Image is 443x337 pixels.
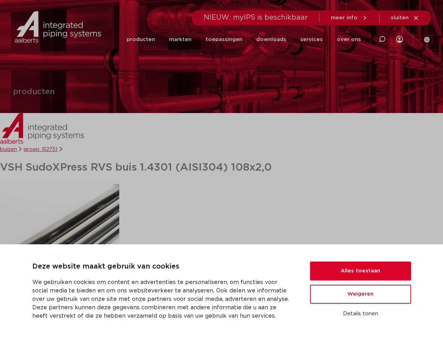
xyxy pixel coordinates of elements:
[396,32,403,47] div: my IPS
[169,26,192,53] a: markten
[127,26,155,53] a: producten
[331,15,357,20] span: meer info
[310,308,411,320] button: Details tonen
[331,15,368,21] a: meer info
[391,15,419,21] a: sluiten
[310,262,411,280] button: Alles toestaan
[206,26,242,53] a: toepassingen
[24,147,58,152] a: groep: R2751
[32,278,293,320] p: We gebruiken cookies om content en advertenties te personaliseren, om functies voor social media ...
[32,261,293,272] p: Deze website maakt gebruik van cookies
[127,26,361,53] nav: Menu
[337,26,361,53] a: over ons
[204,14,308,21] span: NIEUW: myIPS is beschikbaar
[13,88,55,96] h1: producten
[310,285,411,304] button: Weigeren
[391,15,409,20] span: sluiten
[256,26,286,53] a: downloads
[300,26,323,53] a: services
